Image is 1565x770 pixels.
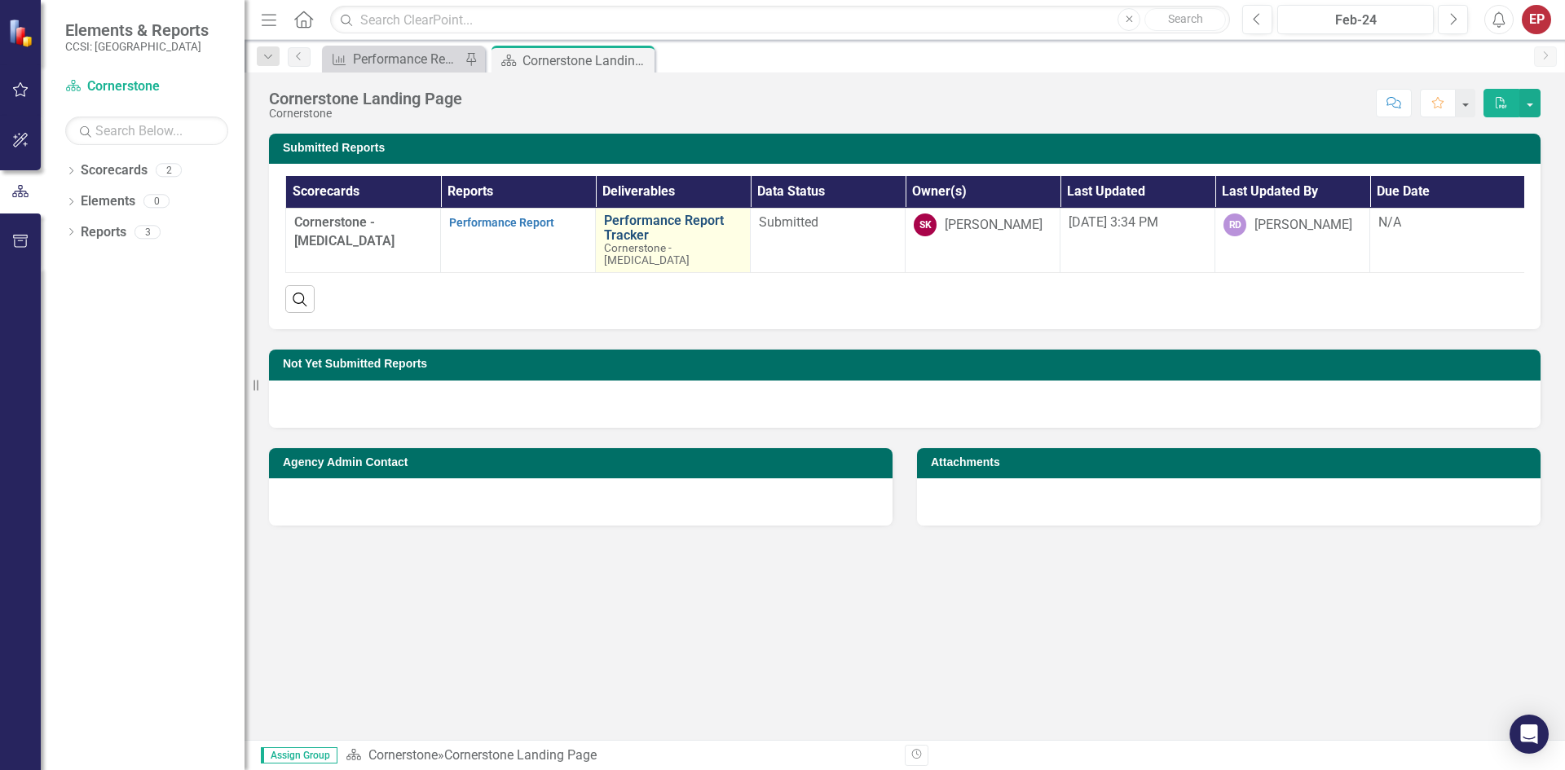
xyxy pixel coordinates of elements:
[269,108,462,120] div: Cornerstone
[8,18,37,46] img: ClearPoint Strategy
[1168,12,1203,25] span: Search
[1277,5,1434,34] button: Feb-24
[261,747,337,763] span: Assign Group
[65,77,228,96] a: Cornerstone
[522,51,650,71] div: Cornerstone Landing Page
[914,213,937,236] div: SK
[143,195,170,209] div: 0
[931,456,1532,469] h3: Attachments
[368,747,438,763] a: Cornerstone
[81,223,126,242] a: Reports
[449,216,554,229] a: Performance Report
[294,214,395,249] span: Cornerstone - [MEDICAL_DATA]
[1144,8,1226,31] button: Search
[1283,11,1428,30] div: Feb-24
[81,192,135,211] a: Elements
[751,209,906,273] td: Double-Click to Edit
[65,117,228,145] input: Search Below...
[596,209,751,273] td: Double-Click to Edit Right Click for Context Menu
[65,20,209,40] span: Elements & Reports
[283,142,1532,154] h3: Submitted Reports
[330,6,1230,34] input: Search ClearPoint...
[353,49,461,69] div: Performance Report
[65,40,209,53] small: CCSI: [GEOGRAPHIC_DATA]
[1378,213,1516,232] div: N/A
[1510,715,1549,754] div: Open Intercom Messenger
[604,241,690,266] span: Cornerstone - [MEDICAL_DATA]
[1069,213,1206,232] div: [DATE] 3:34 PM
[1223,213,1246,236] div: RD
[269,90,462,108] div: Cornerstone Landing Page
[326,49,461,69] a: Performance Report
[283,358,1532,370] h3: Not Yet Submitted Reports
[1254,216,1352,235] div: [PERSON_NAME]
[604,213,742,242] a: Performance Report Tracker
[81,161,148,180] a: Scorecards
[346,746,893,765] div: »
[1522,5,1551,34] button: EP
[134,225,161,239] div: 3
[283,456,884,469] h3: Agency Admin Contact
[945,216,1043,235] div: [PERSON_NAME]
[759,214,818,230] span: Submitted
[444,747,597,763] div: Cornerstone Landing Page
[156,164,182,178] div: 2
